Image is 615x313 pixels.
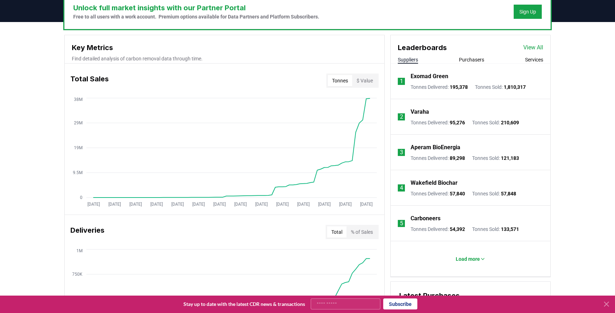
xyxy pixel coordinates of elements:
[73,2,319,13] h3: Unlock full market insights with our Partner Portal
[328,75,352,86] button: Tonnes
[514,5,542,19] button: Sign Up
[504,84,526,90] span: 1,810,317
[73,170,82,175] tspan: 9.5M
[150,202,163,207] tspan: [DATE]
[70,225,105,239] h3: Deliveries
[80,195,82,200] tspan: 0
[411,155,465,162] p: Tonnes Delivered :
[74,97,82,102] tspan: 38M
[74,145,82,150] tspan: 19M
[400,148,403,157] p: 3
[255,202,268,207] tspan: [DATE]
[400,219,403,228] p: 5
[108,202,121,207] tspan: [DATE]
[339,202,352,207] tspan: [DATE]
[472,190,516,197] p: Tonnes Sold :
[73,13,319,20] p: Free to all users with a work account. Premium options available for Data Partners and Platform S...
[519,8,536,15] a: Sign Up
[411,179,458,187] a: Wakefield Biochar
[213,202,226,207] tspan: [DATE]
[400,113,403,121] p: 2
[276,202,289,207] tspan: [DATE]
[501,120,519,125] span: 210,609
[459,56,484,63] button: Purchasers
[450,84,468,90] span: 195,378
[501,155,519,161] span: 121,183
[327,226,347,238] button: Total
[398,42,447,53] h3: Leaderboards
[411,72,448,81] a: Exomad Green
[501,226,519,232] span: 133,571
[411,190,465,197] p: Tonnes Delivered :
[472,226,519,233] p: Tonnes Sold :
[411,108,429,116] a: Varaha
[297,202,310,207] tspan: [DATE]
[525,56,543,63] button: Services
[450,226,465,232] span: 54,392
[411,226,465,233] p: Tonnes Delivered :
[360,202,373,207] tspan: [DATE]
[234,202,247,207] tspan: [DATE]
[472,155,519,162] p: Tonnes Sold :
[450,155,465,161] span: 89,298
[411,143,460,152] a: Aperam BioEnergia
[411,83,468,91] p: Tonnes Delivered :
[171,202,184,207] tspan: [DATE]
[76,248,82,253] tspan: 1M
[352,75,377,86] button: $ Value
[523,43,543,52] a: View All
[501,191,516,196] span: 57,848
[398,56,418,63] button: Suppliers
[318,202,331,207] tspan: [DATE]
[72,272,82,277] tspan: 750K
[192,202,205,207] tspan: [DATE]
[400,77,403,86] p: 1
[450,252,491,266] button: Load more
[475,83,526,91] p: Tonnes Sold :
[70,74,109,88] h3: Total Sales
[411,214,440,223] a: Carboneers
[399,290,542,301] h3: Latest Purchases
[472,119,519,126] p: Tonnes Sold :
[450,191,465,196] span: 57,840
[456,255,480,263] p: Load more
[450,120,465,125] span: 95,276
[74,120,82,125] tspan: 29M
[72,42,377,53] h3: Key Metrics
[72,55,377,62] p: Find detailed analysis of carbon removal data through time.
[411,119,465,126] p: Tonnes Delivered :
[87,202,100,207] tspan: [DATE]
[400,184,403,192] p: 4
[129,202,142,207] tspan: [DATE]
[347,226,377,238] button: % of Sales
